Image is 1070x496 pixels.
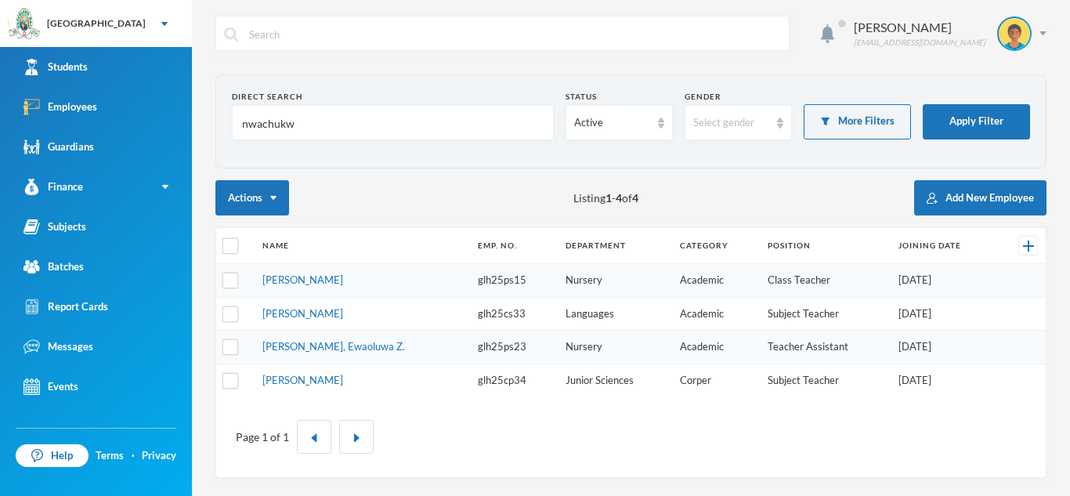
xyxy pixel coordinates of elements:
[248,16,781,52] input: Search
[760,264,891,298] td: Class Teacher
[891,264,997,298] td: [DATE]
[760,297,891,331] td: Subject Teacher
[23,99,97,115] div: Employees
[573,190,638,206] span: Listing - of
[891,331,997,364] td: [DATE]
[262,374,343,386] a: [PERSON_NAME]
[558,331,672,364] td: Nursery
[760,228,891,264] th: Position
[672,331,760,364] td: Academic
[804,104,911,139] button: More Filters
[672,228,760,264] th: Category
[558,228,672,264] th: Department
[23,339,93,355] div: Messages
[236,429,289,445] div: Page 1 of 1
[566,91,673,103] div: Status
[215,180,289,215] button: Actions
[1023,241,1034,252] img: +
[558,297,672,331] td: Languages
[262,307,343,320] a: [PERSON_NAME]
[96,448,124,464] a: Terms
[16,444,89,468] a: Help
[240,106,545,141] input: Name, Emp. No, Phone number, Email Address
[255,228,470,264] th: Name
[558,264,672,298] td: Nursery
[605,191,612,205] b: 1
[23,179,83,195] div: Finance
[23,259,84,275] div: Batches
[693,115,769,131] div: Select gender
[574,115,650,131] div: Active
[9,9,40,40] img: logo
[470,228,558,264] th: Emp. No.
[558,364,672,396] td: Junior Sciences
[23,378,78,395] div: Events
[470,264,558,298] td: glh25ps15
[232,91,554,103] div: Direct Search
[999,18,1030,49] img: STUDENT
[685,91,792,103] div: Gender
[672,364,760,396] td: Corper
[672,264,760,298] td: Academic
[262,273,343,286] a: [PERSON_NAME]
[891,297,997,331] td: [DATE]
[672,297,760,331] td: Academic
[854,37,985,49] div: [EMAIL_ADDRESS][DOMAIN_NAME]
[616,191,622,205] b: 4
[923,104,1030,139] button: Apply Filter
[891,228,997,264] th: Joining Date
[23,219,86,235] div: Subjects
[470,297,558,331] td: glh25cs33
[760,331,891,364] td: Teacher Assistant
[854,18,985,37] div: [PERSON_NAME]
[47,16,146,31] div: [GEOGRAPHIC_DATA]
[632,191,638,205] b: 4
[132,448,135,464] div: ·
[142,448,176,464] a: Privacy
[23,139,94,155] div: Guardians
[224,27,238,42] img: search
[23,299,108,315] div: Report Cards
[262,340,405,353] a: [PERSON_NAME], Ewaoluwa Z.
[891,364,997,396] td: [DATE]
[470,331,558,364] td: glh25ps23
[470,364,558,396] td: glh25cp34
[914,180,1047,215] button: Add New Employee
[760,364,891,396] td: Subject Teacher
[23,59,88,75] div: Students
